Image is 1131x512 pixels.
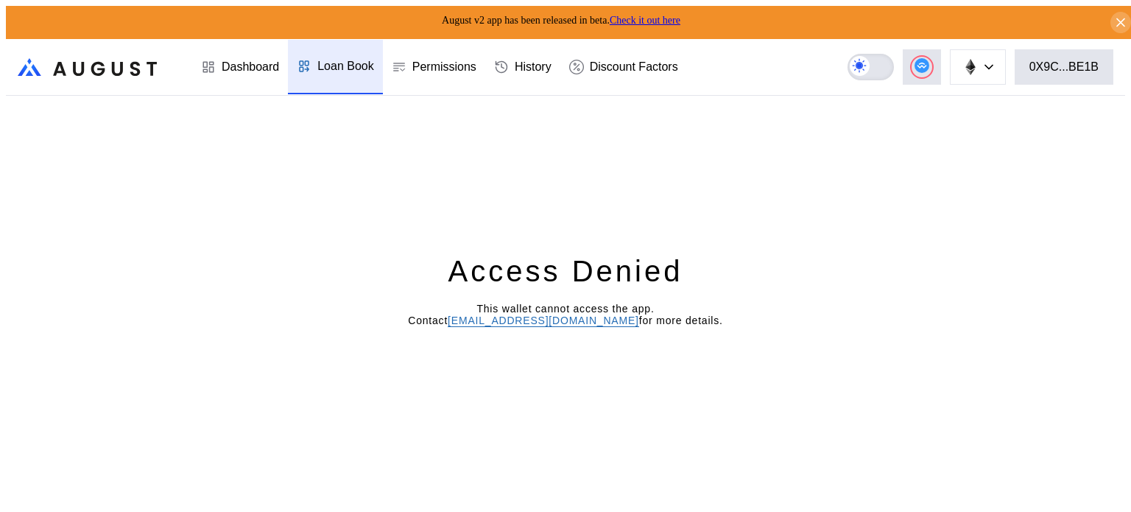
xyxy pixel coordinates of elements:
[317,60,374,73] div: Loan Book
[448,315,639,327] a: [EMAIL_ADDRESS][DOMAIN_NAME]
[515,60,552,74] div: History
[383,40,485,94] a: Permissions
[962,59,979,75] img: chain logo
[408,303,723,326] span: This wallet cannot access the app. Contact for more details.
[1015,49,1113,85] button: 0X9C...BE1B
[222,60,279,74] div: Dashboard
[442,15,680,26] span: August v2 app has been released in beta.
[448,252,683,290] div: Access Denied
[288,40,383,94] a: Loan Book
[590,60,678,74] div: Discount Factors
[560,40,687,94] a: Discount Factors
[412,60,476,74] div: Permissions
[950,49,1006,85] button: chain logo
[610,15,680,26] a: Check it out here
[1029,60,1099,74] div: 0X9C...BE1B
[485,40,560,94] a: History
[192,40,288,94] a: Dashboard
